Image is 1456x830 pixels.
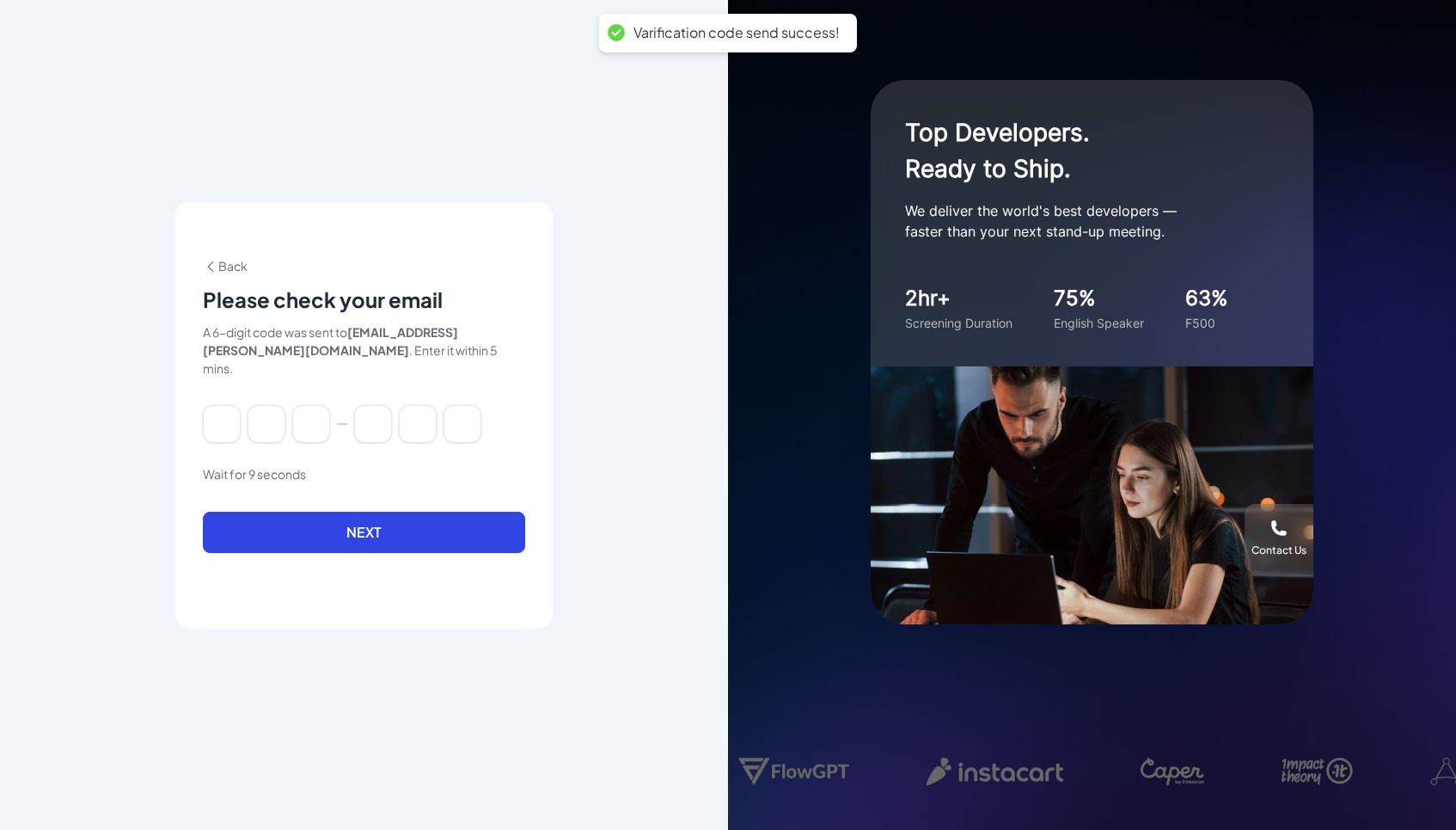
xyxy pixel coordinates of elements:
[203,512,525,553] button: Next
[1185,283,1228,314] div: 63%
[905,200,1249,242] p: We deliver the world's best developers — faster than your next stand-up meeting.
[633,24,840,42] div: Varification code send success!
[203,324,458,358] strong: [EMAIL_ADDRESS][PERSON_NAME][DOMAIN_NAME]
[1245,504,1313,573] button: Contact Us
[203,258,248,274] span: Back
[905,114,1249,187] h1: Top Developers. Ready to Ship.
[905,283,1012,314] div: 2hr+
[203,286,525,313] p: Please check your email
[203,465,306,483] button: Wait for 9 seconds
[1054,314,1144,332] div: English Speaker
[905,314,1012,332] div: Screening Duration
[1054,283,1144,314] div: 75%
[1185,314,1228,332] div: F500
[1251,544,1306,557] div: Contact Us
[203,323,525,378] p: A 6-digit code was sent to . Enter it within 5 mins.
